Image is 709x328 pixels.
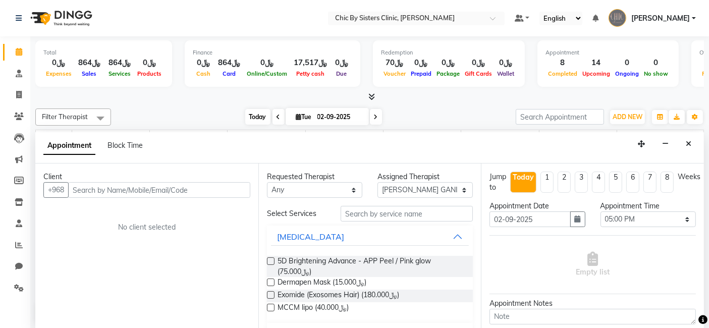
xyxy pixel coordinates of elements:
[489,211,570,227] input: yyyy-mm-dd
[461,130,538,143] span: [PERSON_NAME]
[641,70,671,77] span: No show
[314,110,365,125] input: 2025-09-02
[68,182,250,198] input: Search by Name/Mobile/Email/Code
[294,70,327,77] span: Petty cash
[609,172,622,193] li: 5
[489,201,585,211] div: Appointment Date
[495,70,517,77] span: Wallet
[381,48,517,57] div: Redemption
[613,57,641,69] div: 0
[228,130,305,153] span: [PERSON_NAME] GANIBO
[107,141,143,150] span: Block Time
[576,252,610,278] span: Empty list
[278,277,366,290] span: Dermapen Mask (﷼15.000)
[306,130,383,143] span: [PERSON_NAME]
[626,172,639,193] li: 6
[42,113,88,121] span: Filter Therapist
[43,172,250,182] div: Client
[540,172,554,193] li: 1
[434,57,462,69] div: ﷼0
[546,57,580,69] div: 8
[104,57,135,69] div: ﷼864
[214,57,244,69] div: ﷼864
[575,172,588,193] li: 3
[516,109,604,125] input: Search Appointment
[36,130,72,141] div: Therapist
[341,206,473,222] input: Search by service name
[617,130,695,153] span: [PERSON_NAME] CIELO
[434,70,462,77] span: Package
[193,57,214,69] div: ﷼0
[277,231,344,243] div: [MEDICAL_DATA]
[609,9,626,27] img: EILISH FOX
[377,172,473,182] div: Assigned Therapist
[244,70,290,77] span: Online/Custom
[489,298,696,309] div: Appointment Notes
[631,13,690,24] span: [PERSON_NAME]
[381,57,408,69] div: ﷼70
[681,136,696,152] button: Close
[613,70,641,77] span: Ongoing
[43,57,74,69] div: ﷼0
[613,113,642,121] span: ADD NEW
[135,57,164,69] div: ﷼0
[408,70,434,77] span: Prepaid
[26,4,95,32] img: logo
[381,70,408,77] span: Voucher
[513,172,534,183] div: Today
[678,172,700,182] div: Weeks
[267,172,362,182] div: Requested Therapist
[194,70,213,77] span: Cash
[610,110,645,124] button: ADD NEW
[643,172,657,193] li: 7
[278,256,465,277] span: 5D Brightening Advance - APP Peel / Pink glow (﷼75.000)
[43,137,95,155] span: Appointment
[106,70,133,77] span: Services
[68,222,226,233] div: No client selected
[334,70,350,77] span: Due
[661,172,674,193] li: 8
[220,70,238,77] span: Card
[462,70,495,77] span: Gift Cards
[384,130,461,143] span: [PERSON_NAME]
[278,290,399,302] span: Exomide (Exosomes Hair) (﷼180.000)
[495,57,517,69] div: ﷼0
[135,70,164,77] span: Products
[43,70,74,77] span: Expenses
[80,70,99,77] span: Sales
[539,130,617,153] span: [PERSON_NAME] [PERSON_NAME]
[43,48,164,57] div: Total
[408,57,434,69] div: ﷼0
[278,302,349,315] span: MCCM lipo (﷼40.000)
[74,57,104,69] div: ﷼864
[331,57,352,69] div: ﷼0
[580,70,613,77] span: Upcoming
[489,172,506,193] div: Jump to
[294,113,314,121] span: Tue
[245,109,270,125] span: Today
[558,172,571,193] li: 2
[150,130,227,143] span: [PERSON_NAME]
[580,57,613,69] div: 14
[290,57,331,69] div: ﷼17,517
[546,70,580,77] span: Completed
[546,48,671,57] div: Appointment
[271,228,469,246] button: [MEDICAL_DATA]
[601,201,696,211] div: Appointment Time
[72,130,149,143] span: [PERSON_NAME]
[193,48,352,57] div: Finance
[641,57,671,69] div: 0
[43,182,69,198] button: +968
[259,208,333,219] div: Select Services
[462,57,495,69] div: ﷼0
[244,57,290,69] div: ﷼0
[592,172,605,193] li: 4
